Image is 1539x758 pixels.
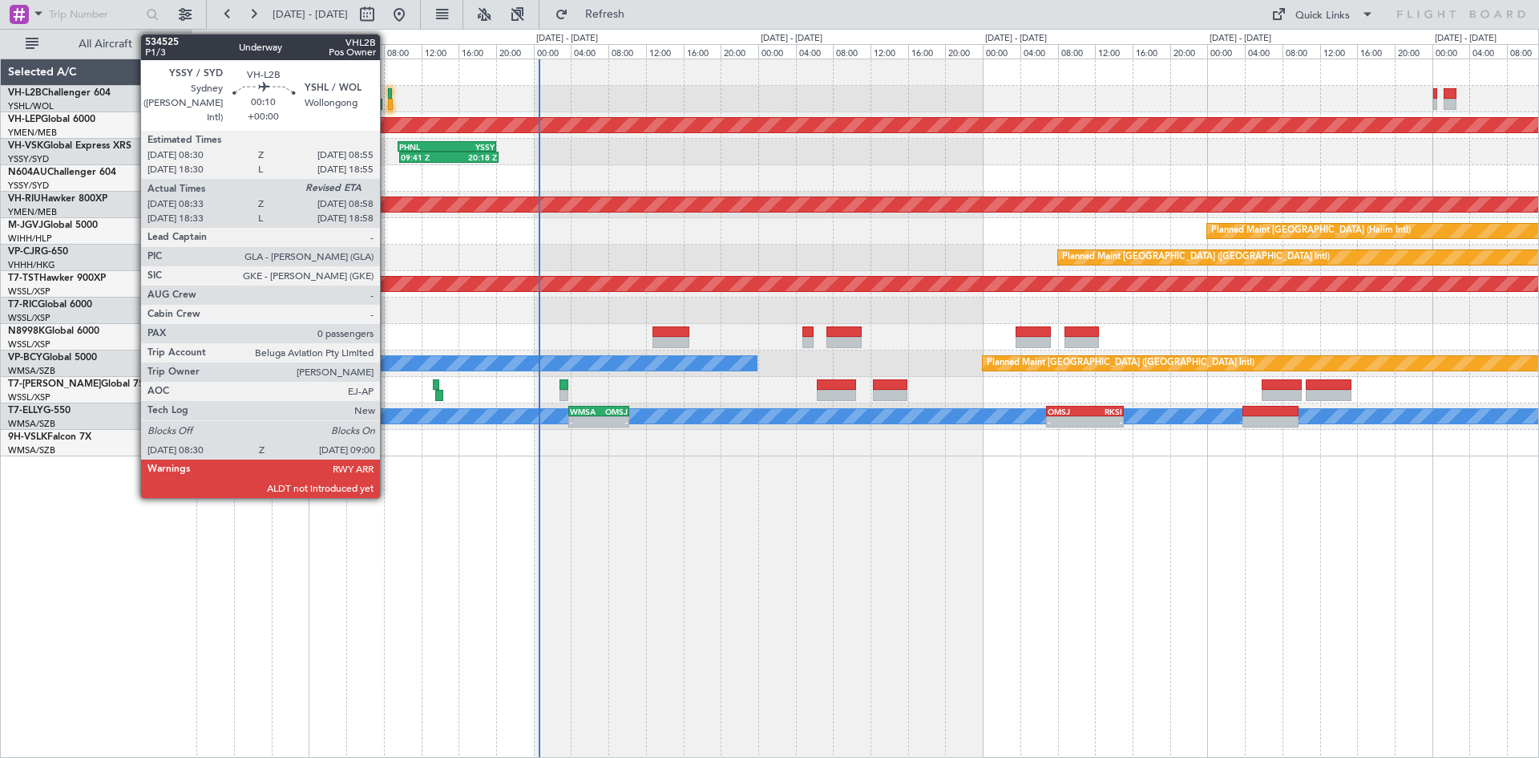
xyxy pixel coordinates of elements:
a: YSSY/SYD [8,180,49,192]
div: [DATE] - [DATE] [536,32,598,46]
a: YMEN/MEB [8,127,57,139]
a: VH-RIUHawker 800XP [8,194,107,204]
div: 09:41 Z [401,152,449,162]
div: 00:00 [758,44,796,59]
div: 15:07 Z [196,338,224,347]
a: WSSL/XSP [8,391,50,403]
a: YSSY/SYD [8,153,49,165]
a: T7-[PERSON_NAME]Global 7500 [8,379,156,389]
div: [DATE] - [DATE] [311,32,373,46]
div: 12:00 [422,44,459,59]
div: 04:00 [1020,44,1058,59]
a: YMEN/MEB [8,206,57,218]
div: 20:00 [1395,44,1432,59]
div: 16:00 [234,44,272,59]
div: [DATE] - [DATE] [1210,32,1271,46]
span: All Aircraft [42,39,169,50]
div: OMSJ [599,407,628,416]
div: 12:00 [646,44,684,59]
div: 04:00 [346,44,384,59]
span: Refresh [572,9,639,20]
a: WSSL/XSP [8,286,50,298]
div: 08:00 [1282,44,1320,59]
div: 00:00 [309,44,346,59]
div: Planned Maint [GEOGRAPHIC_DATA] ([GEOGRAPHIC_DATA] Intl) [987,351,1254,375]
button: All Aircraft [18,31,174,57]
a: T7-TSTHawker 900XP [8,274,106,283]
div: Quick Links [1295,8,1350,24]
div: 08:00 [833,44,870,59]
span: N8998K [8,326,45,336]
a: WMSA/SZB [8,418,55,430]
div: 20:00 [721,44,758,59]
a: VHHH/HKG [8,259,55,271]
span: [DATE] - [DATE] [273,7,348,22]
span: 9H-VSLK [8,432,47,442]
div: 16:00 [1133,44,1170,59]
a: WMSA/SZB [8,444,55,456]
span: VH-VSK [8,141,43,151]
div: VTBD [177,327,205,337]
div: 04:00 [1469,44,1507,59]
span: N604AU [8,168,47,177]
div: Planned Maint [GEOGRAPHIC_DATA] (Halim Intl) [1211,219,1411,243]
a: VP-BCYGlobal 5000 [8,353,97,363]
div: 04:00 [1245,44,1282,59]
div: 20:00 [1170,44,1208,59]
span: VH-RIU [8,194,41,204]
button: Quick Links [1263,2,1382,27]
div: 00:00 [534,44,572,59]
a: N604AUChallenger 604 [8,168,116,177]
div: 08:00 [1058,44,1096,59]
div: [DATE] - [DATE] [761,32,822,46]
a: WIHH/HLP [8,233,52,245]
div: 20:00 [272,44,309,59]
div: RJTT [205,327,233,337]
input: Trip Number [49,2,141,26]
div: 20:18 Z [449,152,497,162]
span: M-JGVJ [8,221,43,230]
div: [DATE] - [DATE] [194,32,256,46]
div: - [1048,417,1085,427]
div: 12:00 [870,44,908,59]
button: Refresh [547,2,644,27]
div: OMSJ [1048,407,1085,416]
div: PHNL [399,142,447,152]
div: - [570,417,599,427]
div: 12:00 [196,44,234,59]
a: VH-VSKGlobal Express XRS [8,141,131,151]
span: VH-LEP [8,115,41,124]
a: WMSA/SZB [8,365,55,377]
a: VH-L2BChallenger 604 [8,88,111,98]
div: RKSI [1085,407,1121,416]
a: T7-ELLYG-550 [8,406,71,415]
div: 12:00 [1095,44,1133,59]
div: 16:00 [684,44,721,59]
span: T7-TST [8,274,39,283]
a: WSSL/XSP [8,312,50,324]
a: T7-RICGlobal 6000 [8,300,92,310]
div: 04:00 [571,44,608,59]
a: 9H-VSLKFalcon 7X [8,432,91,442]
div: 12:00 [1320,44,1358,59]
div: WMSA [570,407,599,416]
div: 08:00 [608,44,646,59]
div: [DATE] - [DATE] [985,32,1047,46]
div: 00:00 [1207,44,1245,59]
div: 20:00 [945,44,983,59]
div: YSSY [447,142,495,152]
div: 04:00 [796,44,834,59]
div: 16:00 [1357,44,1395,59]
div: - [1085,417,1121,427]
div: 00:00 [983,44,1020,59]
span: VP-BCY [8,353,42,363]
div: 08:00 [384,44,422,59]
a: WSSL/XSP [8,338,50,351]
span: VP-CJR [8,247,41,257]
div: 00:00 [1432,44,1470,59]
div: - [599,417,628,427]
a: VH-LEPGlobal 6000 [8,115,95,124]
div: 20:00 [496,44,534,59]
a: YSHL/WOL [8,100,54,112]
span: T7-[PERSON_NAME] [8,379,101,389]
